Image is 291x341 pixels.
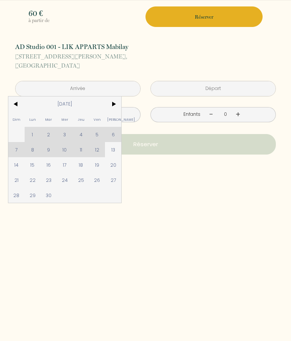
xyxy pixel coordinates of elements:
[73,157,89,172] span: 18
[25,188,41,203] span: 29
[41,112,57,127] span: Mar
[89,172,105,188] span: 26
[105,96,121,112] span: >
[8,188,25,203] span: 28
[57,112,73,127] span: Mer
[148,13,260,21] p: Réserver
[151,81,275,96] input: Départ
[25,112,41,127] span: Lun
[28,9,144,17] p: 60 €
[41,172,57,188] span: 23
[15,52,276,70] p: [GEOGRAPHIC_DATA]
[220,111,231,118] div: 0
[73,112,89,127] span: Jeu
[15,134,276,155] button: Réserver
[41,157,57,172] span: 16
[15,52,276,61] span: [STREET_ADDRESS][PERSON_NAME],
[105,157,121,172] span: 20
[73,172,89,188] span: 25
[28,17,144,24] p: à partir de
[8,96,25,112] span: <
[8,157,25,172] span: 14
[8,172,25,188] span: 21
[236,109,240,120] a: +
[105,112,121,127] span: [PERSON_NAME]
[89,157,105,172] span: 19
[183,111,200,118] div: Enfants
[8,112,25,127] span: Dim
[105,142,121,157] span: 13
[57,172,73,188] span: 24
[15,41,276,52] p: AD Studio 001 - LIK APPARTS Mabilay
[25,96,105,112] span: [DATE]
[145,6,263,27] button: Réserver
[89,112,105,127] span: Ven
[25,157,41,172] span: 15
[105,172,121,188] span: 27
[18,140,273,149] p: Réserver
[16,81,140,96] input: Arrivée
[57,157,73,172] span: 17
[41,188,57,203] span: 30
[209,109,213,120] a: -
[25,172,41,188] span: 22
